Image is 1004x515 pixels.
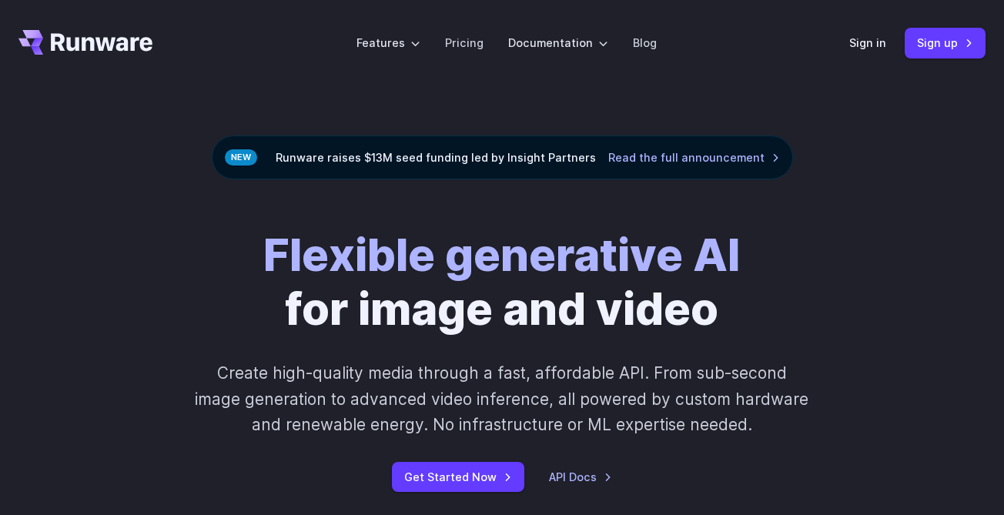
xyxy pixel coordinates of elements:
a: API Docs [549,468,612,486]
a: Sign up [905,28,986,58]
p: Create high-quality media through a fast, affordable API. From sub-second image generation to adv... [192,360,812,437]
a: Pricing [445,34,484,52]
a: Go to / [18,30,152,55]
div: Runware raises $13M seed funding led by Insight Partners [212,135,793,179]
label: Features [356,34,420,52]
a: Blog [633,34,657,52]
h1: for image and video [263,229,740,336]
label: Documentation [508,34,608,52]
a: Get Started Now [392,462,524,492]
strong: Flexible generative AI [263,228,740,282]
a: Read the full announcement [608,149,780,166]
a: Sign in [849,34,886,52]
